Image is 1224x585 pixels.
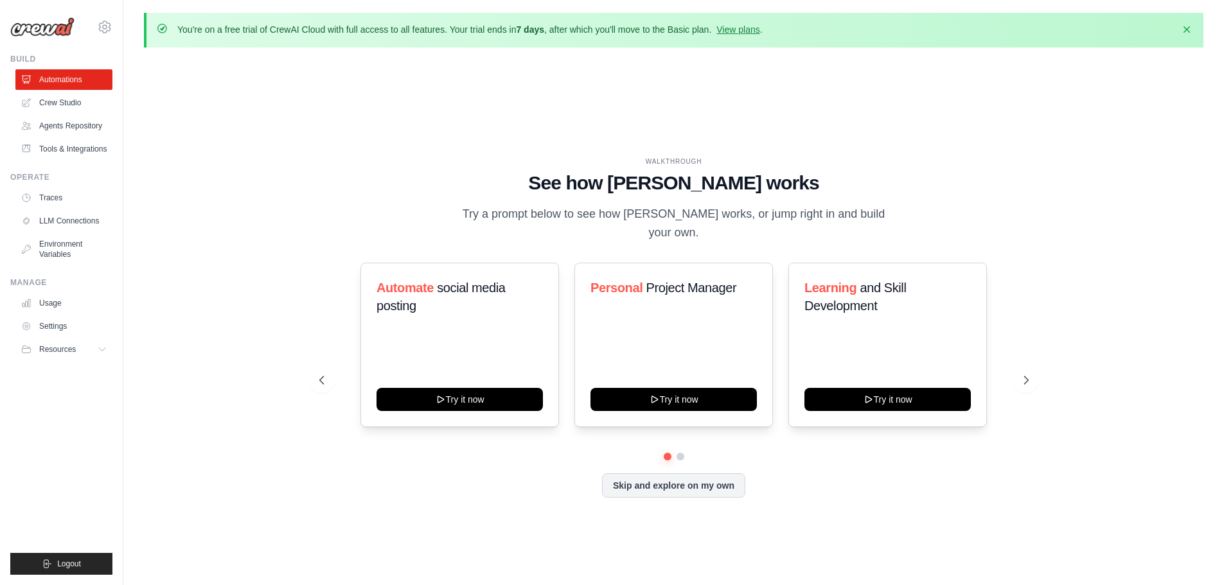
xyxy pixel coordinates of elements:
[15,92,112,113] a: Crew Studio
[590,388,757,411] button: Try it now
[15,293,112,313] a: Usage
[15,139,112,159] a: Tools & Integrations
[804,388,971,411] button: Try it now
[10,277,112,288] div: Manage
[15,316,112,336] a: Settings
[15,69,112,90] a: Automations
[10,553,112,575] button: Logout
[15,116,112,136] a: Agents Repository
[10,54,112,64] div: Build
[319,157,1029,166] div: WALKTHROUGH
[458,205,890,243] p: Try a prompt below to see how [PERSON_NAME] works, or jump right in and build your own.
[646,281,736,295] span: Project Manager
[377,388,543,411] button: Try it now
[716,24,759,35] a: View plans
[516,24,544,35] strong: 7 days
[602,473,745,498] button: Skip and explore on my own
[177,23,763,36] p: You're on a free trial of CrewAI Cloud with full access to all features. Your trial ends in , aft...
[319,171,1029,195] h1: See how [PERSON_NAME] works
[15,188,112,208] a: Traces
[377,281,434,295] span: Automate
[57,559,81,569] span: Logout
[15,211,112,231] a: LLM Connections
[15,234,112,265] a: Environment Variables
[39,344,76,354] span: Resources
[804,281,856,295] span: Learning
[377,281,506,313] span: social media posting
[15,339,112,360] button: Resources
[10,17,75,37] img: Logo
[10,172,112,182] div: Operate
[590,281,643,295] span: Personal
